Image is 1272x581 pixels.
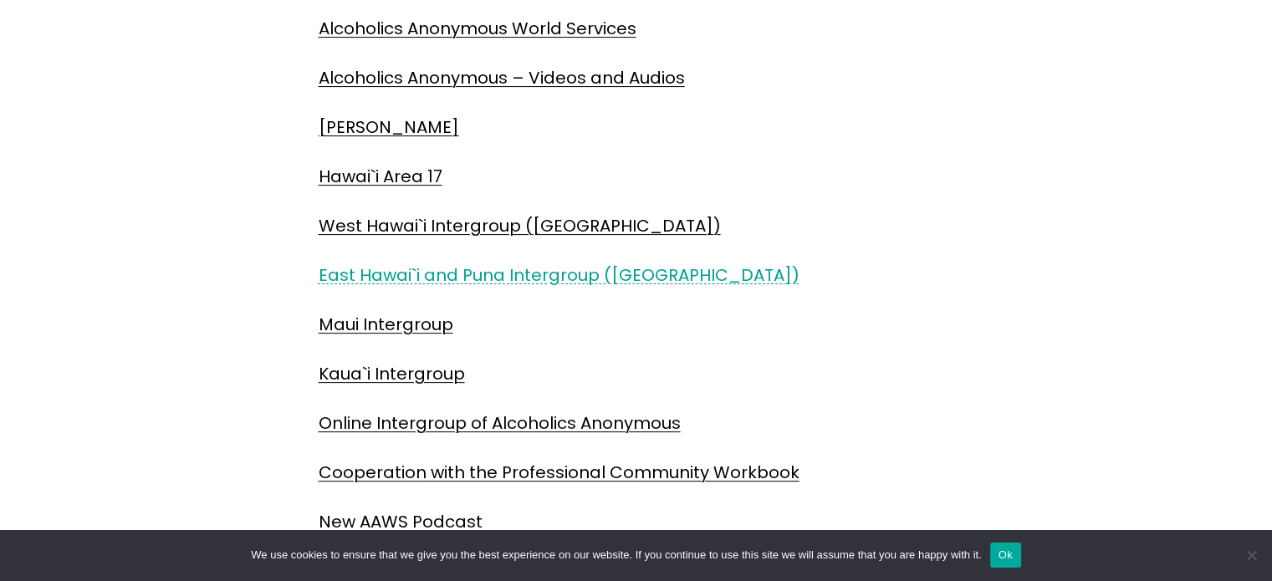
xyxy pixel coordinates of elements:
[319,411,681,435] a: Online Intergroup of Alcoholics Anonymous
[319,263,799,287] a: East Hawai`i and Puna Intergroup ([GEOGRAPHIC_DATA])
[319,214,721,237] a: West Hawai`i Intergroup ([GEOGRAPHIC_DATA])
[319,510,483,533] a: New AAWS Podcast
[319,362,465,385] a: Kaua`i Intergroup
[1243,547,1259,563] span: No
[990,543,1021,568] button: Ok
[319,165,442,188] a: Hawai`i Area 17
[319,115,459,139] a: [PERSON_NAME]
[319,461,799,484] a: Cooperation with the Professional Community Workbook
[319,313,453,336] a: Maui Intergroup
[251,547,981,563] span: We use cookies to ensure that we give you the best experience on our website. If you continue to ...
